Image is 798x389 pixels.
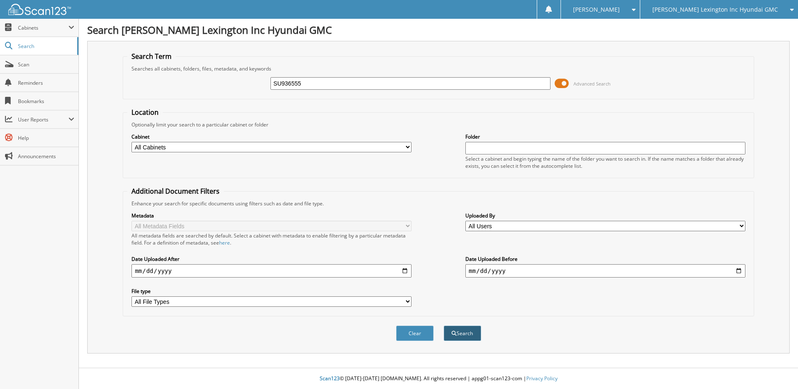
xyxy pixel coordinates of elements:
[127,65,750,72] div: Searches all cabinets, folders, files, metadata, and keywords
[18,43,73,50] span: Search
[127,108,163,117] legend: Location
[465,255,745,263] label: Date Uploaded Before
[131,264,412,278] input: start
[573,81,611,87] span: Advanced Search
[573,7,620,12] span: [PERSON_NAME]
[127,200,750,207] div: Enhance your search for specific documents using filters such as date and file type.
[465,212,745,219] label: Uploaded By
[526,375,558,382] a: Privacy Policy
[18,134,74,141] span: Help
[131,133,412,140] label: Cabinet
[444,326,481,341] button: Search
[18,153,74,160] span: Announcements
[756,349,798,389] iframe: Chat Widget
[79,369,798,389] div: © [DATE]-[DATE] [DOMAIN_NAME]. All rights reserved | appg01-scan123-com |
[465,155,745,169] div: Select a cabinet and begin typing the name of the folder you want to search in. If the name match...
[127,187,224,196] legend: Additional Document Filters
[219,239,230,246] a: here
[131,212,412,219] label: Metadata
[18,24,68,31] span: Cabinets
[127,52,176,61] legend: Search Term
[396,326,434,341] button: Clear
[87,23,790,37] h1: Search [PERSON_NAME] Lexington Inc Hyundai GMC
[18,61,74,68] span: Scan
[8,4,71,15] img: scan123-logo-white.svg
[652,7,778,12] span: [PERSON_NAME] Lexington Inc Hyundai GMC
[18,79,74,86] span: Reminders
[18,98,74,105] span: Bookmarks
[320,375,340,382] span: Scan123
[131,232,412,246] div: All metadata fields are searched by default. Select a cabinet with metadata to enable filtering b...
[465,133,745,140] label: Folder
[131,255,412,263] label: Date Uploaded After
[465,264,745,278] input: end
[18,116,68,123] span: User Reports
[131,288,412,295] label: File type
[127,121,750,128] div: Optionally limit your search to a particular cabinet or folder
